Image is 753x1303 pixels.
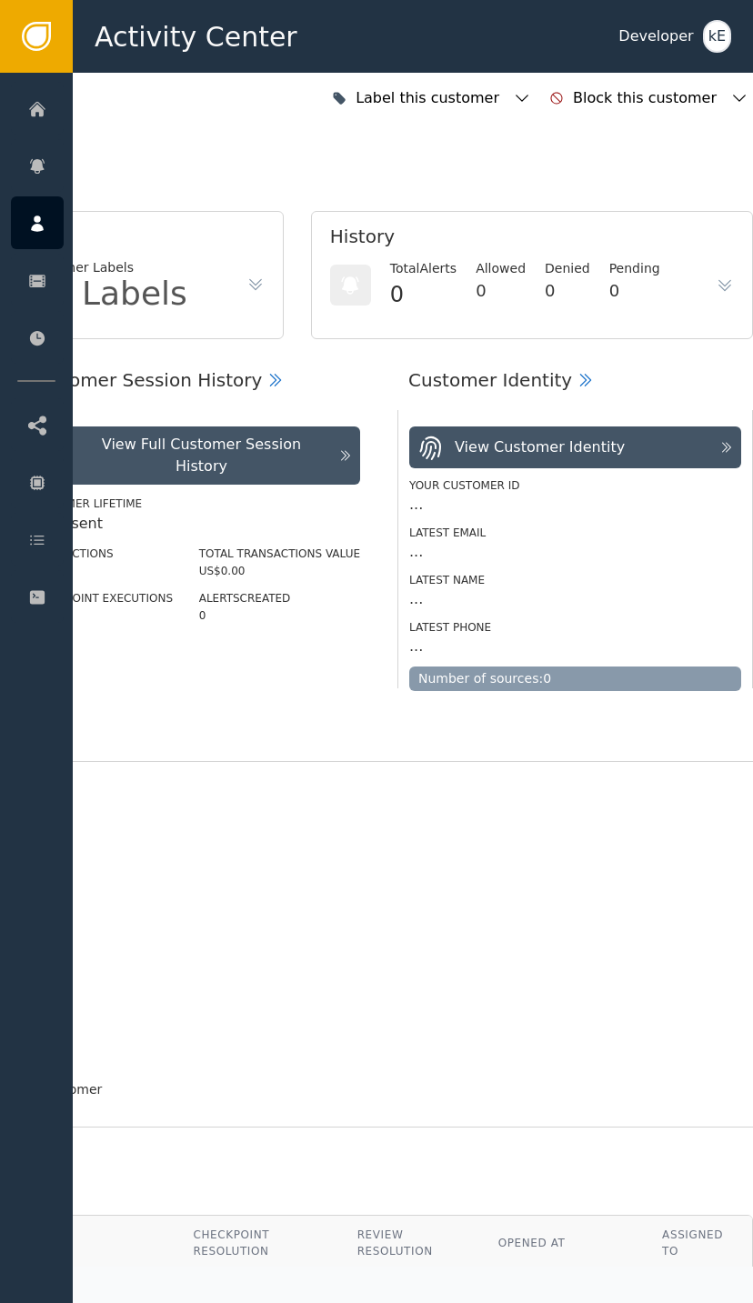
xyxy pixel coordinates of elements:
button: Label this customer [327,78,536,118]
div: Block this customer [573,87,721,109]
span: Activity Center [95,16,297,57]
th: Assigned To [648,1216,752,1271]
div: 0 [28,607,173,624]
div: Total Alerts [390,259,457,278]
div: View Full Customer Session History [74,434,329,477]
div: to present [28,513,360,535]
div: 0 [476,278,526,303]
button: Block this customer [545,78,753,118]
div: No Labels [27,277,187,310]
div: Customer Labels [27,258,187,277]
div: Developer [618,25,693,47]
div: 0 [609,278,660,303]
div: ... [409,588,741,610]
div: 0 [28,652,173,668]
div: Latest Email [409,525,741,541]
label: Transactions [28,547,114,560]
div: Label this customer [356,87,504,109]
button: kE [703,20,731,53]
div: 0 [545,278,590,303]
label: Alerts Created [199,592,291,605]
label: Customer Lifetime [28,497,142,510]
div: Denied [545,259,590,278]
div: 0 [390,278,457,311]
div: Latest Name [409,572,741,588]
label: Total Transactions Value [199,547,360,560]
div: Your Customer ID [409,477,741,494]
div: Customer Identity [408,366,572,394]
div: ... [409,541,741,563]
div: Latest Phone [409,619,741,636]
div: US$0.00 [199,563,360,579]
div: Pending [609,259,660,278]
th: Checkpoint Resolution [179,1216,343,1271]
div: History [330,223,734,259]
div: ... [409,494,741,516]
div: 0 [28,563,173,579]
div: Customer Session History [28,366,262,394]
th: Opened At [485,1216,648,1271]
button: View Full Customer Session History [28,426,360,485]
div: Number of sources: 0 [409,667,741,691]
div: ... [409,636,741,657]
div: Allowed [476,259,526,278]
th: Review Resolution [344,1216,485,1271]
button: View Customer Identity [409,426,741,468]
div: View Customer Identity [455,436,625,458]
div: 0 [199,607,360,624]
label: Checkpoint Executions [28,592,173,605]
